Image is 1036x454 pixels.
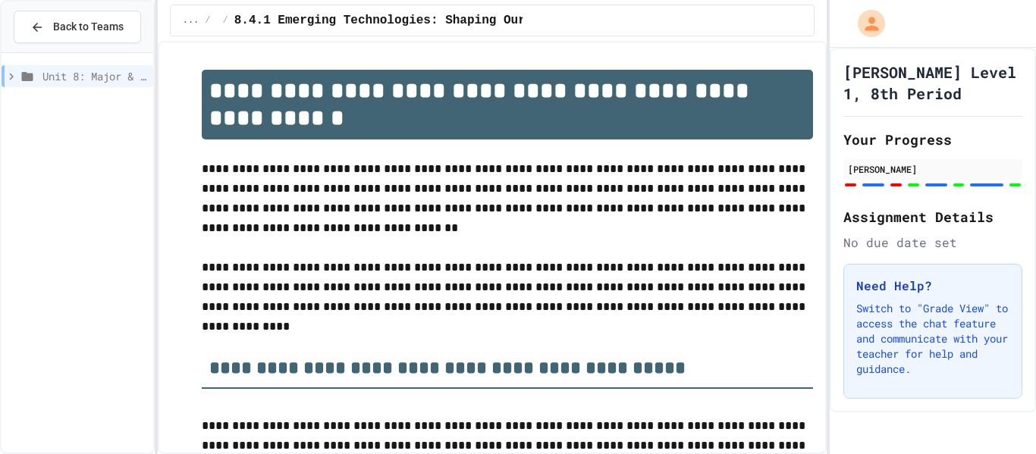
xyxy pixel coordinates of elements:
[856,301,1009,377] p: Switch to "Grade View" to access the chat feature and communicate with your teacher for help and ...
[234,11,635,30] span: 8.4.1 Emerging Technologies: Shaping Our Digital Future
[14,11,141,43] button: Back to Teams
[223,14,228,27] span: /
[848,162,1018,176] div: [PERSON_NAME]
[910,327,1021,392] iframe: chat widget
[53,19,124,35] span: Back to Teams
[843,233,1022,252] div: No due date set
[843,206,1022,227] h2: Assignment Details
[42,68,147,84] span: Unit 8: Major & Emerging Technologies
[842,6,889,41] div: My Account
[856,277,1009,295] h3: Need Help?
[205,14,210,27] span: /
[183,14,199,27] span: ...
[843,61,1022,104] h1: [PERSON_NAME] Level 1, 8th Period
[843,129,1022,150] h2: Your Progress
[972,393,1021,439] iframe: chat widget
